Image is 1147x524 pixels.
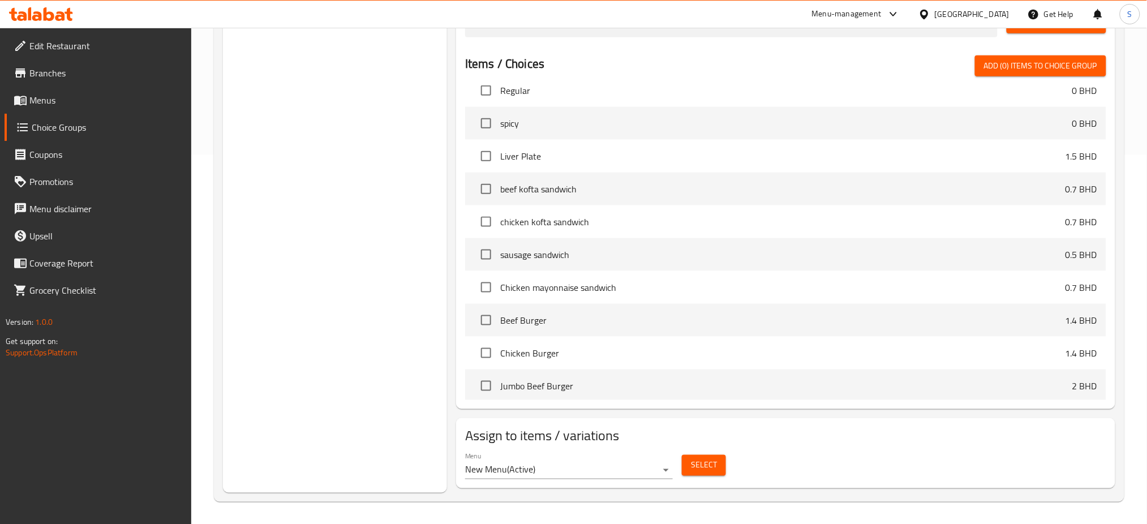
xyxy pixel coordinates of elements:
span: Chicken mayonnaise sandwich [500,281,1066,294]
span: Select choice [474,341,498,365]
span: Chicken Burger [500,346,1066,360]
span: Regular [500,84,1072,97]
p: 0.7 BHD [1066,281,1097,294]
a: Upsell [5,222,192,250]
span: Select choice [474,374,498,398]
label: Menu [465,453,482,459]
span: Select choice [474,308,498,332]
span: 1.0.0 [35,315,53,329]
p: 1.4 BHD [1066,346,1097,360]
a: Choice Groups [5,114,192,141]
span: S [1128,8,1132,20]
span: Grocery Checklist [29,284,183,297]
span: Select choice [474,276,498,299]
span: Branches [29,66,183,80]
span: Select choice [474,79,498,102]
div: [GEOGRAPHIC_DATA] [935,8,1009,20]
p: 0.5 BHD [1066,248,1097,261]
span: Select choice [474,243,498,267]
p: 2 BHD [1072,379,1097,393]
span: Liver Plate [500,149,1066,163]
span: Select choice [474,177,498,201]
span: Choice Groups [32,121,183,134]
span: Menu disclaimer [29,202,183,216]
span: Select choice [474,210,498,234]
span: Promotions [29,175,183,188]
span: Jumbo Beef Burger [500,379,1072,393]
div: Menu-management [812,7,882,21]
a: Menu disclaimer [5,195,192,222]
span: Add New [1016,16,1097,30]
a: Support.OpsPlatform [6,345,78,360]
div: New Menu(Active) [465,461,673,479]
h2: Assign to items / variations [465,427,1106,445]
span: chicken kofta sandwich [500,215,1066,229]
span: Upsell [29,229,183,243]
a: Menus [5,87,192,114]
a: Coverage Report [5,250,192,277]
p: 0.7 BHD [1066,215,1097,229]
a: Edit Restaurant [5,32,192,59]
span: Get support on: [6,334,58,349]
p: 0 BHD [1072,84,1097,97]
span: Coverage Report [29,256,183,270]
span: Coupons [29,148,183,161]
p: 0.7 BHD [1066,182,1097,196]
p: 1.4 BHD [1066,313,1097,327]
span: sausage sandwich [500,248,1066,261]
a: Branches [5,59,192,87]
span: Select [691,458,717,473]
span: Edit Restaurant [29,39,183,53]
p: 0 BHD [1072,117,1097,130]
span: beef kofta sandwich [500,182,1066,196]
a: Coupons [5,141,192,168]
span: Beef Burger [500,313,1066,327]
button: Add (0) items to choice group [975,55,1106,76]
a: Grocery Checklist [5,277,192,304]
a: Promotions [5,168,192,195]
h2: Items / Choices [465,55,544,72]
span: Select choice [474,144,498,168]
span: Menus [29,93,183,107]
span: Version: [6,315,33,329]
p: 1.5 BHD [1066,149,1097,163]
span: spicy [500,117,1072,130]
button: Select [682,455,726,476]
span: Add (0) items to choice group [984,59,1097,73]
span: Select choice [474,111,498,135]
